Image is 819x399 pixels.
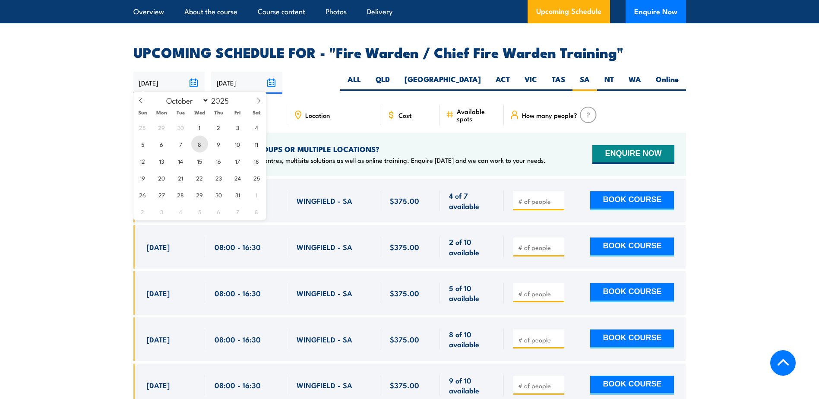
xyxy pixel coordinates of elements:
[153,119,170,136] span: September 29, 2025
[590,283,674,302] button: BOOK COURSE
[172,186,189,203] span: October 28, 2025
[398,111,411,119] span: Cost
[215,380,261,390] span: 08:00 - 16:30
[248,203,265,220] span: November 8, 2025
[340,74,368,91] label: ALL
[592,145,674,164] button: ENQUIRE NOW
[457,108,498,122] span: Available spots
[229,186,246,203] span: October 31, 2025
[210,136,227,152] span: October 9, 2025
[648,74,686,91] label: Online
[449,329,494,349] span: 8 of 10 available
[597,74,621,91] label: NT
[228,110,247,115] span: Fri
[229,152,246,169] span: October 17, 2025
[147,156,546,165] p: We offer onsite training, training at our centres, multisite solutions as well as online training...
[172,169,189,186] span: October 21, 2025
[390,242,419,252] span: $375.00
[210,152,227,169] span: October 16, 2025
[191,186,208,203] span: October 29, 2025
[215,242,261,252] span: 08:00 - 16:30
[390,288,419,298] span: $375.00
[368,74,397,91] label: QLD
[191,152,208,169] span: October 15, 2025
[572,74,597,91] label: SA
[517,74,544,91] label: VIC
[397,74,488,91] label: [GEOGRAPHIC_DATA]
[210,169,227,186] span: October 23, 2025
[248,186,265,203] span: November 1, 2025
[147,144,546,154] h4: NEED TRAINING FOR LARGER GROUPS OR MULTIPLE LOCATIONS?
[215,288,261,298] span: 08:00 - 16:30
[248,136,265,152] span: October 11, 2025
[133,46,686,58] h2: UPCOMING SCHEDULE FOR - "Fire Warden / Chief Fire Warden Training"
[518,381,561,390] input: # of people
[133,72,205,94] input: From date
[518,336,561,344] input: # of people
[209,110,228,115] span: Thu
[147,288,170,298] span: [DATE]
[247,110,266,115] span: Sat
[297,380,352,390] span: WINGFIELD - SA
[390,334,419,344] span: $375.00
[590,376,674,395] button: BOOK COURSE
[518,289,561,298] input: # of people
[305,111,330,119] span: Location
[297,334,352,344] span: WINGFIELD - SA
[162,95,209,106] select: Month
[147,242,170,252] span: [DATE]
[229,119,246,136] span: October 3, 2025
[488,74,517,91] label: ACT
[522,111,577,119] span: How many people?
[449,375,494,396] span: 9 of 10 available
[172,119,189,136] span: September 30, 2025
[190,110,209,115] span: Wed
[191,169,208,186] span: October 22, 2025
[590,237,674,256] button: BOOK COURSE
[229,169,246,186] span: October 24, 2025
[134,186,151,203] span: October 26, 2025
[191,119,208,136] span: October 1, 2025
[215,334,261,344] span: 08:00 - 16:30
[621,74,648,91] label: WA
[134,119,151,136] span: September 28, 2025
[518,197,561,206] input: # of people
[210,186,227,203] span: October 30, 2025
[171,110,190,115] span: Tue
[390,196,419,206] span: $375.00
[229,203,246,220] span: November 7, 2025
[172,136,189,152] span: October 7, 2025
[153,152,170,169] span: October 13, 2025
[147,334,170,344] span: [DATE]
[172,152,189,169] span: October 14, 2025
[172,203,189,220] span: November 4, 2025
[518,243,561,252] input: # of people
[544,74,572,91] label: TAS
[134,203,151,220] span: November 2, 2025
[209,95,237,105] input: Year
[152,110,171,115] span: Mon
[133,110,152,115] span: Sun
[134,152,151,169] span: October 12, 2025
[134,136,151,152] span: October 5, 2025
[211,72,282,94] input: To date
[590,191,674,210] button: BOOK COURSE
[191,203,208,220] span: November 5, 2025
[229,136,246,152] span: October 10, 2025
[449,190,494,211] span: 4 of 7 available
[153,186,170,203] span: October 27, 2025
[210,119,227,136] span: October 2, 2025
[147,380,170,390] span: [DATE]
[449,283,494,303] span: 5 of 10 available
[248,169,265,186] span: October 25, 2025
[191,136,208,152] span: October 8, 2025
[297,288,352,298] span: WINGFIELD - SA
[210,203,227,220] span: November 6, 2025
[134,169,151,186] span: October 19, 2025
[297,196,352,206] span: WINGFIELD - SA
[248,119,265,136] span: October 4, 2025
[449,237,494,257] span: 2 of 10 available
[153,169,170,186] span: October 20, 2025
[248,152,265,169] span: October 18, 2025
[297,242,352,252] span: WINGFIELD - SA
